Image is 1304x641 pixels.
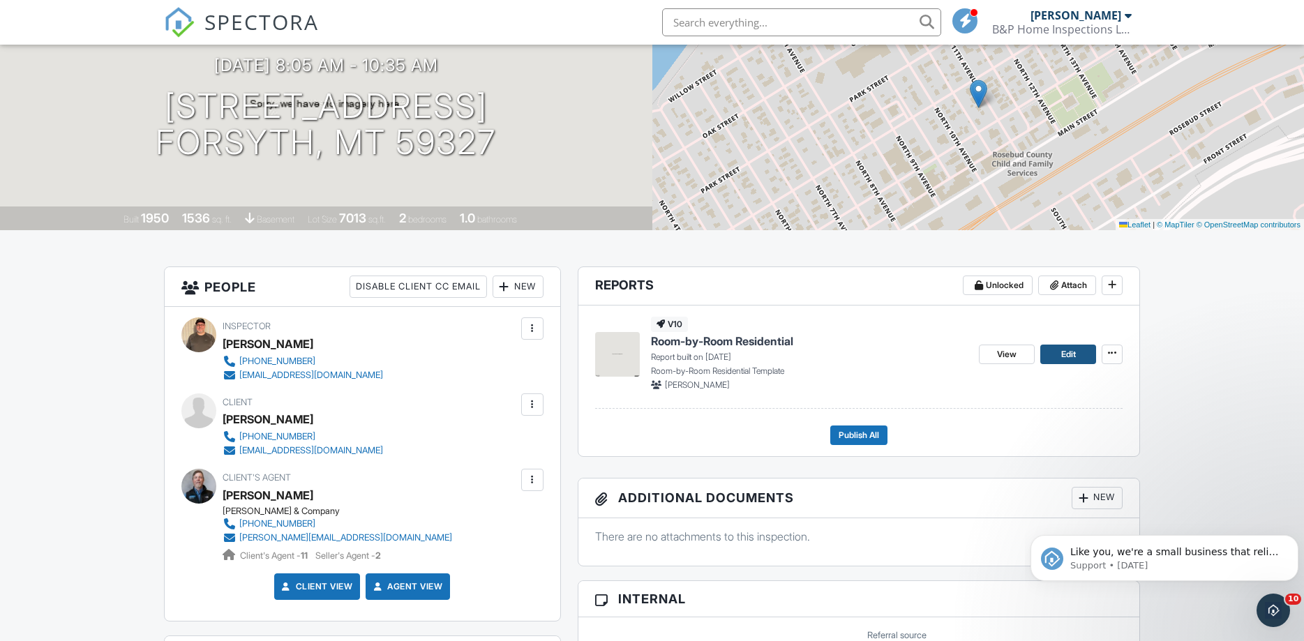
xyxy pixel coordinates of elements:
p: There are no attachments to this inspection. [595,529,1123,544]
div: 2 [399,211,406,225]
h1: [STREET_ADDRESS] Forsyth, MT 59327 [156,88,496,162]
strong: 2 [375,550,381,561]
div: [PHONE_NUMBER] [239,356,315,367]
span: Client's Agent - [240,550,310,561]
span: | [1153,220,1155,229]
span: Client's Agent [223,472,291,483]
span: basement [257,214,294,225]
a: [PHONE_NUMBER] [223,354,383,368]
div: [EMAIL_ADDRESS][DOMAIN_NAME] [239,445,383,456]
a: [PHONE_NUMBER] [223,430,383,444]
div: [PHONE_NUMBER] [239,431,315,442]
a: SPECTORA [164,19,319,48]
a: © MapTiler [1157,220,1194,229]
iframe: Intercom live chat [1257,594,1290,627]
span: 10 [1285,594,1301,605]
div: [PHONE_NUMBER] [239,518,315,529]
div: New [493,276,544,298]
div: Disable Client CC Email [350,276,487,298]
h3: [DATE] 8:05 am - 10:35 am [214,56,438,75]
div: [PERSON_NAME] [223,409,313,430]
a: [PERSON_NAME] [223,485,313,506]
span: Inspector [223,321,271,331]
div: 1536 [182,211,210,225]
span: Like you, we're a small business that relies on reviews to grow. If you have a few minutes, we'd ... [45,40,255,107]
p: Message from Support, sent 2d ago [45,54,256,66]
h3: People [165,267,560,307]
div: 1.0 [460,211,475,225]
a: [EMAIL_ADDRESS][DOMAIN_NAME] [223,444,383,458]
a: Agent View [370,580,442,594]
strong: 11 [301,550,308,561]
a: [PHONE_NUMBER] [223,517,452,531]
span: bedrooms [408,214,447,225]
span: Lot Size [308,214,337,225]
a: Leaflet [1119,220,1151,229]
a: © OpenStreetMap contributors [1197,220,1301,229]
span: bathrooms [477,214,517,225]
div: [PERSON_NAME] & Company [223,506,463,517]
div: 7013 [339,211,366,225]
div: 1950 [141,211,169,225]
div: [PERSON_NAME] [1031,8,1121,22]
a: [PERSON_NAME][EMAIL_ADDRESS][DOMAIN_NAME] [223,531,452,545]
h3: Internal [578,581,1140,617]
span: sq.ft. [368,214,386,225]
a: [EMAIL_ADDRESS][DOMAIN_NAME] [223,368,383,382]
img: Marker [970,80,987,108]
img: The Best Home Inspection Software - Spectora [164,7,195,38]
input: Search everything... [662,8,941,36]
span: sq. ft. [212,214,232,225]
span: Client [223,397,253,407]
span: Built [123,214,139,225]
div: B&P Home Inspections LLC [992,22,1132,36]
h3: Additional Documents [578,478,1140,518]
iframe: Intercom notifications message [1025,506,1304,603]
div: [PERSON_NAME] [223,333,313,354]
span: Seller's Agent - [315,550,381,561]
a: Client View [279,580,353,594]
div: New [1072,487,1123,509]
span: SPECTORA [204,7,319,36]
div: [EMAIL_ADDRESS][DOMAIN_NAME] [239,370,383,381]
div: [PERSON_NAME][EMAIL_ADDRESS][DOMAIN_NAME] [239,532,452,543]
